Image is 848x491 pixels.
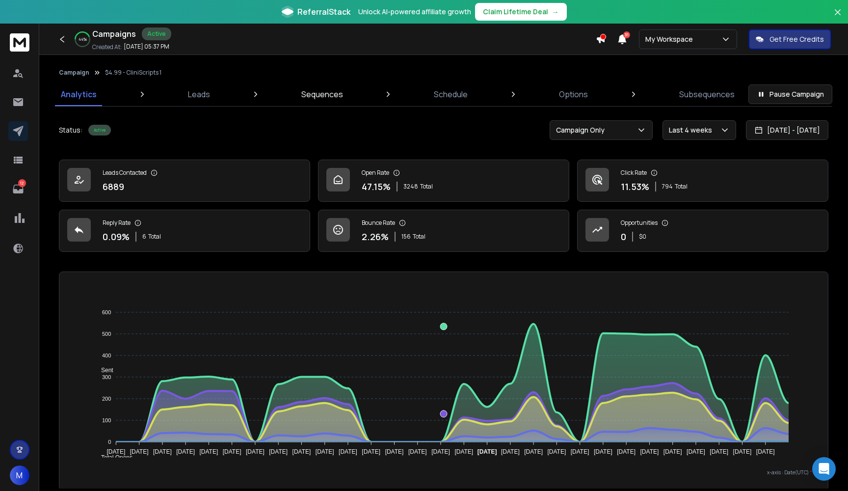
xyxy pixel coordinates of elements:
[301,88,343,100] p: Sequences
[222,448,241,455] tspan: [DATE]
[710,448,729,455] tspan: [DATE]
[8,179,28,199] a: 12
[413,233,425,241] span: Total
[675,183,688,191] span: Total
[831,6,844,29] button: Close banner
[662,183,673,191] span: 794
[318,160,569,202] a: Open Rate47.15%3248Total
[106,448,125,455] tspan: [DATE]
[92,43,122,51] p: Created At:
[88,125,111,136] div: Active
[292,448,311,455] tspan: [DATE]
[475,3,567,21] button: Claim Lifetime Deal→
[403,183,418,191] span: 3248
[640,448,659,455] tspan: [DATE]
[358,7,471,17] p: Unlock AI-powered affiliate growth
[594,448,612,455] tspan: [DATE]
[102,374,111,380] tspan: 300
[59,160,310,202] a: Leads Contacted6889
[182,82,216,106] a: Leads
[623,31,630,38] span: 31
[199,448,218,455] tspan: [DATE]
[434,88,468,100] p: Schedule
[679,88,735,100] p: Subsequences
[577,210,828,252] a: Opportunities0$0
[295,82,349,106] a: Sequences
[556,125,609,135] p: Campaign Only
[103,169,147,177] p: Leads Contacted
[673,82,741,106] a: Subsequences
[454,448,473,455] tspan: [DATE]
[552,7,559,17] span: →
[339,448,357,455] tspan: [DATE]
[756,448,775,455] tspan: [DATE]
[733,448,752,455] tspan: [DATE]
[477,448,497,455] tspan: [DATE]
[362,230,389,244] p: 2.26 %
[94,454,132,461] span: Total Opens
[420,183,433,191] span: Total
[362,169,389,177] p: Open Rate
[130,448,148,455] tspan: [DATE]
[92,28,136,40] h1: Campaigns
[428,82,474,106] a: Schedule
[188,88,210,100] p: Leads
[124,43,169,51] p: [DATE] 05:37 PM
[59,210,310,252] a: Reply Rate0.09%6Total
[621,169,647,177] p: Click Rate
[749,29,831,49] button: Get Free Credits
[94,367,113,374] span: Sent
[746,120,828,140] button: [DATE] - [DATE]
[431,448,450,455] tspan: [DATE]
[59,125,82,135] p: Status:
[577,160,828,202] a: Click Rate11.53%794Total
[18,179,26,187] p: 12
[408,448,427,455] tspan: [DATE]
[663,448,682,455] tspan: [DATE]
[153,448,172,455] tspan: [DATE]
[385,448,404,455] tspan: [DATE]
[269,448,288,455] tspan: [DATE]
[669,125,716,135] p: Last 4 weeks
[103,219,131,227] p: Reply Rate
[105,69,161,77] p: $4.99 - CliniScripts 1
[571,448,589,455] tspan: [DATE]
[318,210,569,252] a: Bounce Rate2.26%156Total
[102,331,111,337] tspan: 500
[297,6,350,18] span: ReferralStack
[524,448,543,455] tspan: [DATE]
[559,88,588,100] p: Options
[103,230,130,244] p: 0.09 %
[362,448,380,455] tspan: [DATE]
[362,180,391,193] p: 47.15 %
[621,230,626,244] p: 0
[639,233,646,241] p: $ 0
[102,309,111,315] tspan: 600
[10,465,29,485] button: M
[362,219,395,227] p: Bounce Rate
[621,180,649,193] p: 11.53 %
[316,448,334,455] tspan: [DATE]
[55,82,103,106] a: Analytics
[687,448,705,455] tspan: [DATE]
[617,448,636,455] tspan: [DATE]
[645,34,697,44] p: My Workspace
[246,448,265,455] tspan: [DATE]
[176,448,195,455] tspan: [DATE]
[769,34,824,44] p: Get Free Credits
[103,180,124,193] p: 6889
[108,439,111,445] tspan: 0
[142,27,171,40] div: Active
[61,88,97,100] p: Analytics
[621,219,658,227] p: Opportunities
[748,84,832,104] button: Pause Campaign
[79,36,87,42] p: 44 %
[102,396,111,402] tspan: 200
[142,233,146,241] span: 6
[102,353,111,358] tspan: 400
[102,417,111,423] tspan: 100
[812,457,836,481] div: Open Intercom Messenger
[548,448,566,455] tspan: [DATE]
